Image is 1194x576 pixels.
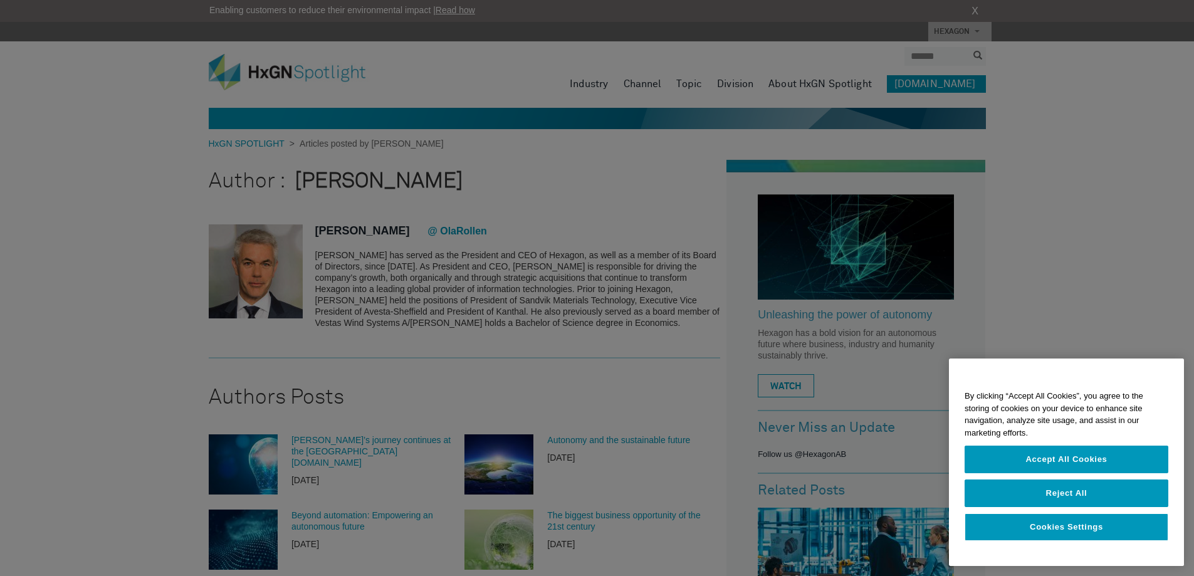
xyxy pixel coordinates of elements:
[949,359,1184,566] div: Cookie banner
[949,384,1184,446] div: By clicking “Accept All Cookies”, you agree to the storing of cookies on your device to enhance s...
[949,359,1184,566] div: Privacy
[965,513,1168,541] button: Cookies Settings
[965,479,1168,507] button: Reject All
[965,446,1168,473] button: Accept All Cookies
